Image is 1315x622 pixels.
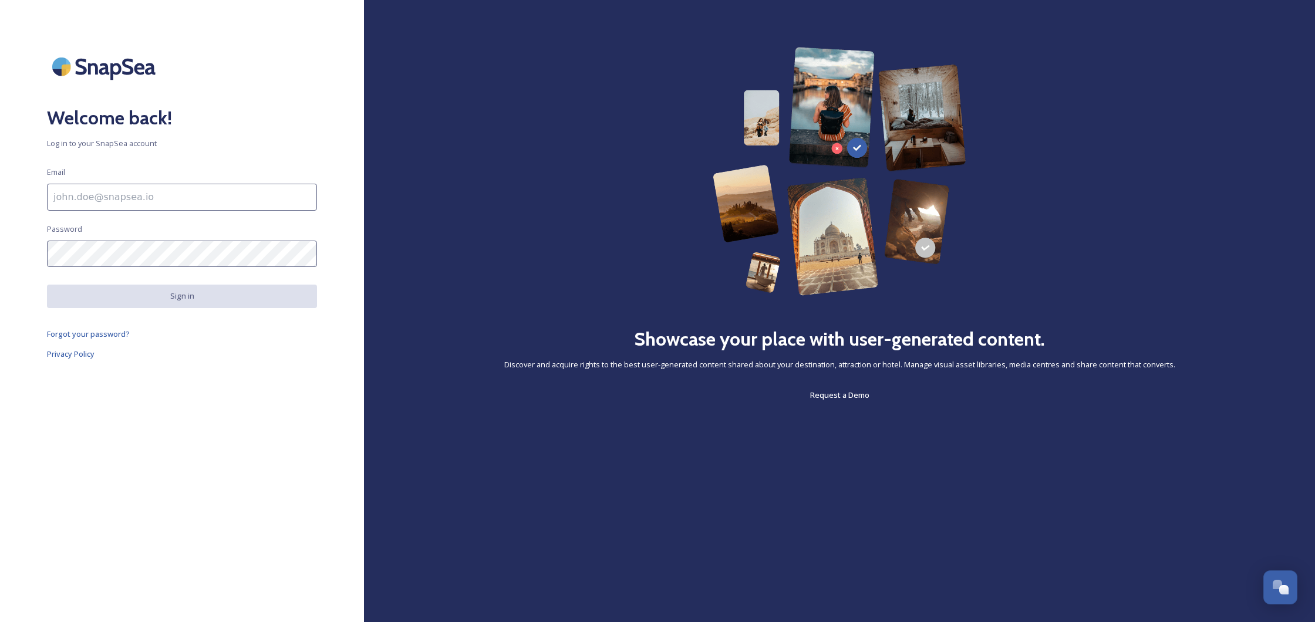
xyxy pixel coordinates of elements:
[634,325,1045,353] h2: Showcase your place with user-generated content.
[810,390,869,400] span: Request a Demo
[47,224,82,235] span: Password
[810,388,869,402] a: Request a Demo
[47,167,65,178] span: Email
[47,285,317,307] button: Sign in
[47,138,317,149] span: Log in to your SnapSea account
[47,47,164,86] img: SnapSea Logo
[47,329,130,339] span: Forgot your password?
[47,349,95,359] span: Privacy Policy
[47,184,317,211] input: john.doe@snapsea.io
[47,347,317,361] a: Privacy Policy
[713,47,967,296] img: 63b42ca75bacad526042e722_Group%20154-p-800.png
[47,104,317,132] h2: Welcome back!
[504,359,1175,370] span: Discover and acquire rights to the best user-generated content shared about your destination, att...
[1263,570,1297,604] button: Open Chat
[47,327,317,341] a: Forgot your password?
